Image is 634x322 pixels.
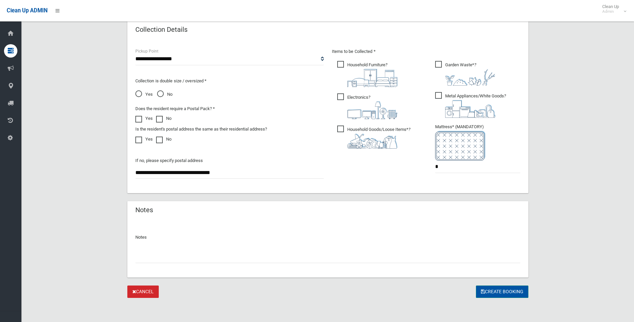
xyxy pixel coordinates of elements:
p: Collection is double size / oversized * [135,77,324,85]
span: Clean Up [599,4,626,14]
span: Garden Waste* [435,61,495,86]
i: ? [347,62,397,87]
small: Admin [602,9,619,14]
span: Clean Up ADMIN [7,7,47,14]
img: e7408bece873d2c1783593a074e5cb2f.png [435,131,485,161]
p: Items to be Collected * [332,48,520,56]
header: Notes [127,204,161,217]
img: aa9efdbe659d29b613fca23ba79d85cb.png [347,69,397,87]
label: Yes [135,135,153,143]
img: 4fd8a5c772b2c999c83690221e5242e0.png [445,69,495,86]
i: ? [445,62,495,86]
label: Does the resident require a Postal Pack? * [135,105,215,113]
span: No [157,90,172,98]
label: No [156,114,171,123]
img: 394712a680b73dbc3d2a6a3a7ffe5a07.png [347,101,397,119]
header: Collection Details [127,23,196,36]
label: Is the resident's postal address the same as their residential address? [135,125,267,133]
label: If no, please specify postal address [135,157,203,165]
i: ? [347,95,397,119]
img: 36c1b0289cb1767239cdd3de9e694f19.png [445,100,495,118]
i: ? [445,93,506,118]
p: Notes [135,233,520,241]
span: Household Furniture [337,61,397,87]
span: Metal Appliances/White Goods [435,92,506,118]
button: Create Booking [476,286,528,298]
span: Household Goods/Loose Items* [337,126,410,149]
i: ? [347,127,410,149]
label: No [156,135,171,143]
label: Yes [135,114,153,123]
img: b13cc3517677393f34c0a387616ef184.png [347,134,397,149]
a: Cancel [127,286,159,298]
span: Electronics [337,93,397,119]
span: Yes [135,90,153,98]
span: Mattress* (MANDATORY) [435,124,520,161]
